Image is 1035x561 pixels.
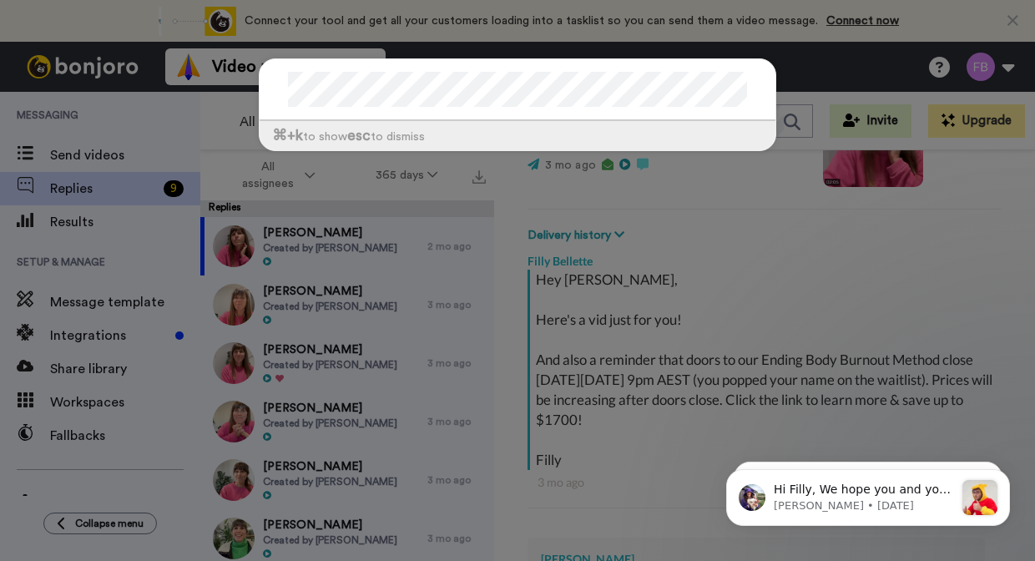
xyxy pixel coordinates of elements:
[347,129,371,143] span: esc
[701,436,1035,553] iframe: Intercom notifications message
[272,129,303,143] span: ⌘ +k
[260,121,775,150] div: to show to dismiss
